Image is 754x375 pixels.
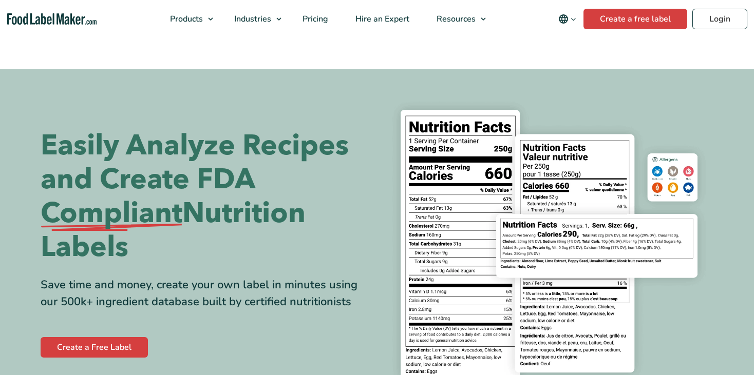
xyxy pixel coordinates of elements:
a: Create a Free Label [41,337,148,358]
a: Food Label Maker homepage [7,13,97,25]
span: Resources [433,13,477,25]
span: Industries [231,13,272,25]
a: Login [692,9,747,29]
div: Save time and money, create your own label in minutes using our 500k+ ingredient database built b... [41,277,369,310]
span: Compliant [41,196,182,230]
span: Pricing [299,13,329,25]
span: Products [167,13,204,25]
h1: Easily Analyze Recipes and Create FDA Nutrition Labels [41,129,369,264]
a: Create a free label [583,9,687,29]
span: Hire an Expert [352,13,410,25]
button: Change language [551,9,583,29]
